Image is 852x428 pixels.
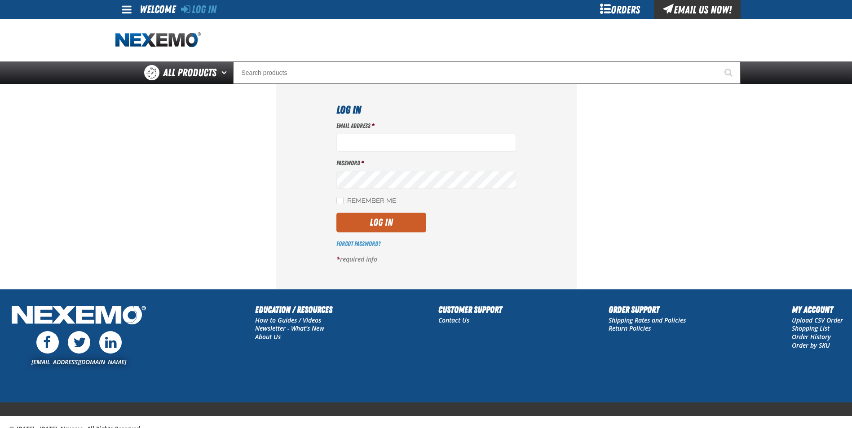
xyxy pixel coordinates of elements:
[438,303,502,316] h2: Customer Support
[792,341,830,349] a: Order by SKU
[255,303,332,316] h2: Education / Resources
[218,61,233,84] button: Open All Products pages
[718,61,741,84] button: Start Searching
[609,324,651,332] a: Return Policies
[255,316,321,324] a: How to Guides / Videos
[181,3,216,16] a: Log In
[336,122,516,130] label: Email Address
[336,159,516,167] label: Password
[336,240,380,247] a: Forgot Password?
[115,32,201,48] img: Nexemo logo
[609,303,686,316] h2: Order Support
[336,213,426,232] button: Log In
[31,358,126,366] a: [EMAIL_ADDRESS][DOMAIN_NAME]
[115,32,201,48] a: Home
[9,303,149,329] img: Nexemo Logo
[609,316,686,324] a: Shipping Rates and Policies
[438,316,469,324] a: Contact Us
[792,316,843,324] a: Upload CSV Order
[255,324,324,332] a: Newsletter - What's New
[233,61,741,84] input: Search
[792,324,830,332] a: Shopping List
[336,255,516,264] p: required info
[336,197,396,205] label: Remember Me
[336,197,344,204] input: Remember Me
[792,303,843,316] h2: My Account
[163,65,216,81] span: All Products
[792,332,831,341] a: Order History
[255,332,281,341] a: About Us
[336,102,516,118] h1: Log In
